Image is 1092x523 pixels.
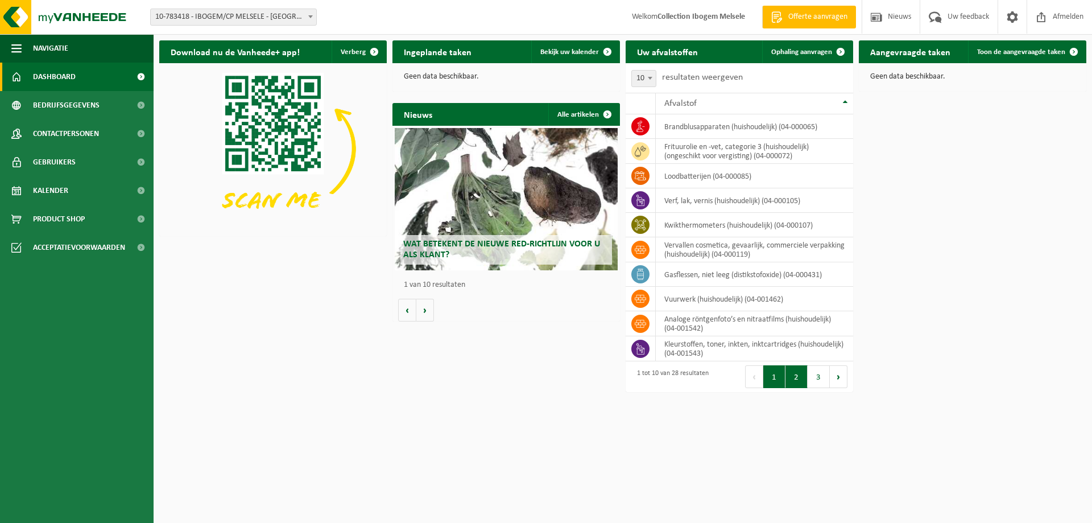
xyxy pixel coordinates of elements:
h2: Uw afvalstoffen [626,40,709,63]
button: 1 [763,365,785,388]
td: kwikthermometers (huishoudelijk) (04-000107) [656,213,853,237]
td: vuurwerk (huishoudelijk) (04-001462) [656,287,853,311]
button: 3 [808,365,830,388]
a: Ophaling aanvragen [762,40,852,63]
td: analoge röntgenfoto’s en nitraatfilms (huishoudelijk) (04-001542) [656,311,853,336]
span: Bekijk uw kalender [540,48,599,56]
span: Offerte aanvragen [785,11,850,23]
td: gasflessen, niet leeg (distikstofoxide) (04-000431) [656,262,853,287]
td: frituurolie en -vet, categorie 3 (huishoudelijk) (ongeschikt voor vergisting) (04-000072) [656,139,853,164]
span: 10-783418 - IBOGEM/CP MELSELE - MELSELE [150,9,317,26]
span: Kalender [33,176,68,205]
button: 2 [785,365,808,388]
span: Toon de aangevraagde taken [977,48,1065,56]
span: 10 [632,71,656,87]
td: brandblusapparaten (huishoudelijk) (04-000065) [656,114,853,139]
span: Verberg [341,48,366,56]
td: verf, lak, vernis (huishoudelijk) (04-000105) [656,188,853,213]
h2: Nieuws [392,103,444,125]
span: Acceptatievoorwaarden [33,233,125,262]
label: resultaten weergeven [662,73,743,82]
span: 10 [631,70,656,87]
h2: Ingeplande taken [392,40,483,63]
span: Product Shop [33,205,85,233]
span: Wat betekent de nieuwe RED-richtlijn voor u als klant? [403,240,600,260]
button: Vorige [398,299,416,322]
h2: Aangevraagde taken [859,40,962,63]
a: Alle artikelen [548,103,619,126]
a: Toon de aangevraagde taken [968,40,1085,63]
img: Download de VHEPlus App [159,63,387,234]
span: Navigatie [33,34,68,63]
span: Afvalstof [664,99,697,108]
a: Wat betekent de nieuwe RED-richtlijn voor u als klant? [395,128,618,270]
span: Contactpersonen [33,120,99,148]
button: Verberg [332,40,386,63]
a: Bekijk uw kalender [531,40,619,63]
strong: Collection Ibogem Melsele [657,13,745,21]
div: 1 tot 10 van 28 resultaten [631,364,709,389]
span: Ophaling aanvragen [771,48,832,56]
a: Offerte aanvragen [762,6,856,28]
span: Dashboard [33,63,76,91]
p: Geen data beschikbaar. [870,73,1075,81]
td: loodbatterijen (04-000085) [656,164,853,188]
h2: Download nu de Vanheede+ app! [159,40,311,63]
span: Gebruikers [33,148,76,176]
td: kleurstoffen, toner, inkten, inktcartridges (huishoudelijk) (04-001543) [656,336,853,361]
p: 1 van 10 resultaten [404,281,614,289]
span: 10-783418 - IBOGEM/CP MELSELE - MELSELE [151,9,316,25]
button: Volgende [416,299,434,322]
p: Geen data beschikbaar. [404,73,609,81]
button: Previous [745,365,763,388]
span: Bedrijfsgegevens [33,91,100,120]
button: Next [830,365,847,388]
td: vervallen cosmetica, gevaarlijk, commerciele verpakking (huishoudelijk) (04-000119) [656,237,853,262]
